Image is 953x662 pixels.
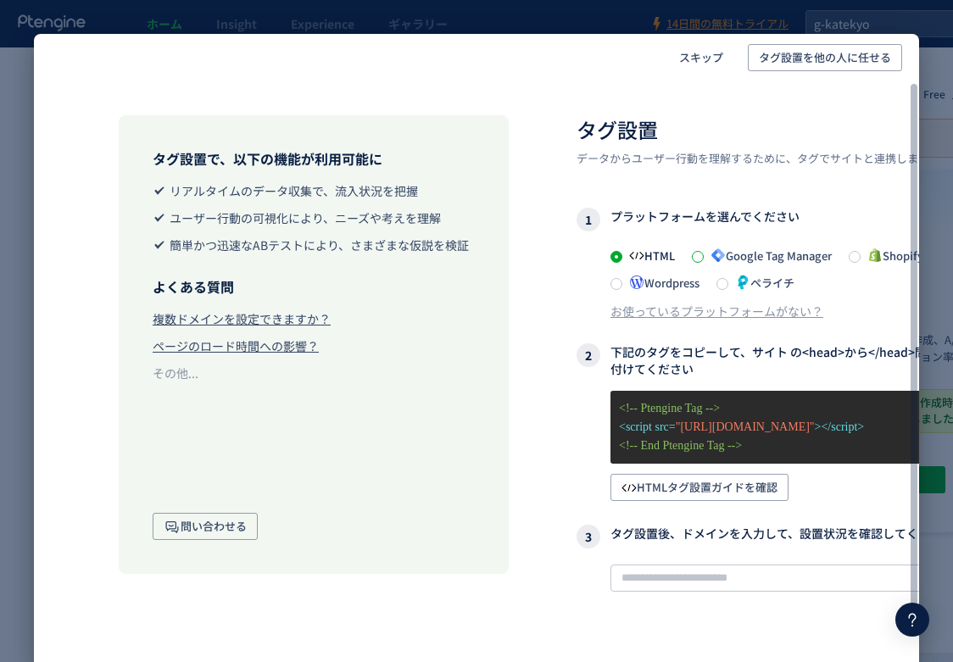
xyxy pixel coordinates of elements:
button: 問い合わせる [153,513,258,540]
div: ページのロード時間への影響？ [153,337,319,354]
button: スキップ [668,44,734,71]
h3: よくある質問 [153,277,475,297]
span: ペライチ [728,275,794,291]
i: 2 [577,343,600,367]
i: 3 [577,525,600,548]
span: Google Tag Manager [704,248,832,264]
div: 複数ドメインを設定できますか？ [153,310,331,327]
span: タグ設置を他の人に任せる [759,44,891,71]
div: お使っているプラットフォームがない？ [610,303,823,320]
span: Shopify [861,248,923,264]
div: その他... [153,364,198,381]
span: Wordpress [622,275,699,291]
span: HTML [622,248,675,264]
li: 簡単かつ迅速なABテストにより、さまざまな仮説を検証 [153,236,475,253]
span: HTMLタグ設置ガイドを確認 [621,474,777,501]
h3: タグ設置で、以下の機能が利用可能に [153,149,475,169]
i: 1 [577,208,600,231]
button: HTMLタグ設置ガイドを確認 [610,474,789,501]
button: タグ設置を他の人に任せる [748,44,902,71]
span: スキップ [679,44,723,71]
span: "[URL][DOMAIN_NAME]" [676,420,815,433]
li: リアルタイムのデータ収集で、流入状況を把握 [153,182,475,199]
span: 問い合わせる [164,513,247,540]
li: ユーザー行動の可視化により、ニーズや考えを理解 [153,209,475,226]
